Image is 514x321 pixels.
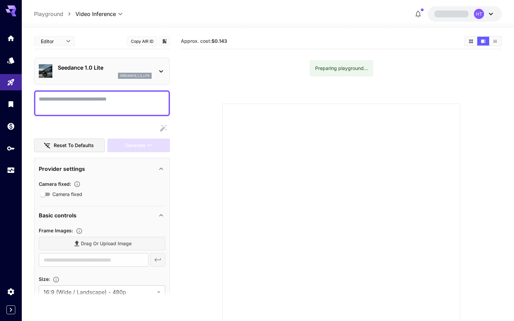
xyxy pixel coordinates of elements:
span: Frame Images : [39,228,73,233]
button: Add to library [161,37,168,45]
button: Show media in list view [489,37,501,46]
div: HT [474,9,484,19]
div: Show media in grid viewShow media in video viewShow media in list view [464,36,502,46]
span: Camera fixed : [39,181,71,187]
b: $0.143 [211,38,227,44]
button: Reset to defaults [34,139,105,153]
span: Editor [41,38,62,45]
nav: breadcrumb [34,10,75,18]
div: API Keys [7,144,15,153]
div: Provider settings [39,161,165,177]
button: Expand sidebar [6,305,15,314]
div: Preparing playground... [315,62,368,74]
div: Home [7,34,15,42]
span: Size : [39,276,50,282]
a: Playground [34,10,63,18]
div: Wallet [7,122,15,130]
div: Models [7,56,15,65]
div: Playground [7,78,15,87]
p: Provider settings [39,165,85,173]
button: HT [428,6,502,22]
p: seedance_1_0_lite [120,73,150,78]
div: Settings [7,287,15,296]
div: Usage [7,166,15,175]
div: Basic controls [39,207,165,224]
div: Seedance 1.0 Liteseedance_1_0_lite [39,61,165,82]
button: Show media in grid view [465,37,477,46]
span: Video Inference [75,10,116,18]
span: Camera fixed [52,191,82,198]
button: Show media in video view [477,37,489,46]
p: Basic controls [39,211,76,219]
div: Library [7,100,15,108]
span: 16:9 (Wide / Landscape) - 480p [44,288,154,296]
p: Seedance 1.0 Lite [58,64,152,72]
span: Approx. cost: [181,38,227,44]
button: Upload frame images. [73,228,85,234]
button: Adjust the dimensions of the generated image by specifying its width and height in pixels, or sel... [50,276,62,283]
button: Copy AIR ID [127,36,157,46]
